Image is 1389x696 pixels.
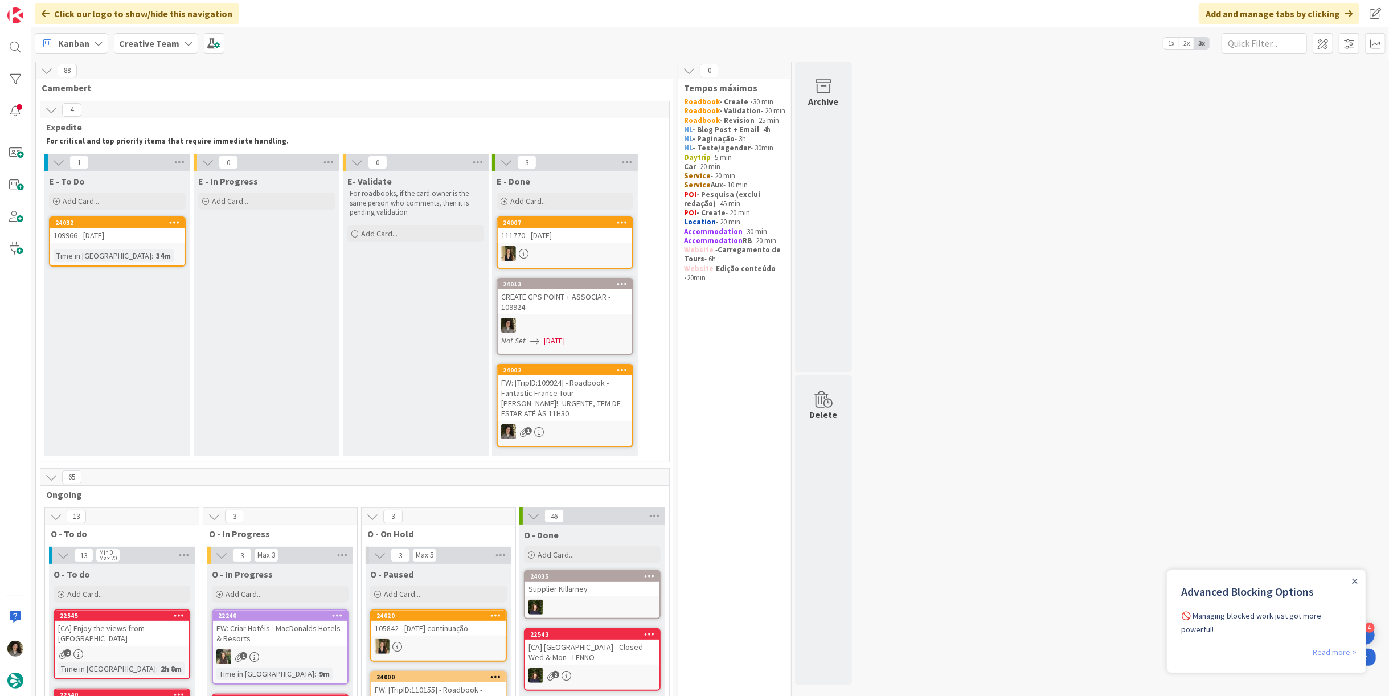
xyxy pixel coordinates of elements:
[498,279,632,289] div: 24013
[544,509,564,523] span: 46
[525,571,659,582] div: 24035
[498,375,632,421] div: FW: [TripID:109924] - Roadbook - Fantastic France Tour — [PERSON_NAME]! -URGENTE, TEM DE ESTAR AT...
[498,289,632,314] div: CREATE GPS POINT + ASSOCIAR - 109924
[684,97,785,107] p: 30 min
[684,134,785,144] p: - 3h
[198,175,258,187] span: E - In Progress
[684,116,719,125] strong: Roadbook
[69,155,89,169] span: 1
[684,106,719,116] strong: Roadbook
[24,2,52,15] span: Support
[684,264,714,273] strong: Website
[49,175,85,187] span: E - To Do
[212,196,248,206] span: Add Card...
[55,219,185,227] div: 24032
[530,631,659,638] div: 22543
[50,218,185,228] div: 24032
[416,552,433,558] div: Max 5
[67,589,104,599] span: Add Card...
[693,134,735,144] strong: - Paginação
[46,121,655,133] span: Expedite
[209,528,343,539] span: O - In Progress
[62,103,81,117] span: 4
[684,97,719,107] strong: Roadbook
[1167,570,1366,673] iframe: UserGuiding Product Updates Slide Out
[55,611,189,621] div: 22545
[213,611,347,646] div: 22240FW: Criar Hotéis - MacDonalds Hotels & Resorts
[391,548,410,562] span: 3
[216,649,231,664] img: IG
[528,600,543,615] img: MC
[684,227,743,236] strong: Accommodation
[156,662,158,675] span: :
[1222,33,1307,54] input: Quick Filter...
[743,236,752,245] strong: RB
[684,190,785,209] p: - 45 min
[218,612,347,620] div: 22240
[1194,38,1210,49] span: 3x
[371,621,506,636] div: 105842 - [DATE] continuação
[50,218,185,243] div: 24032109966 - [DATE]
[530,572,659,580] div: 24035
[226,589,262,599] span: Add Card...
[503,280,632,288] div: 24013
[54,568,90,580] span: O - To do
[62,470,81,484] span: 65
[684,245,785,264] p: - - 6h
[684,171,785,181] p: - 20 min
[498,228,632,243] div: 111770 - [DATE]
[35,3,239,24] div: Click our logo to show/hide this navigation
[684,134,693,144] strong: NL
[376,612,506,620] div: 24020
[552,671,559,678] span: 2
[684,125,693,134] strong: NL
[50,228,185,243] div: 109966 - [DATE]
[60,612,189,620] div: 22545
[510,196,547,206] span: Add Card...
[58,662,156,675] div: Time in [GEOGRAPHIC_DATA]
[693,143,751,153] strong: - Teste/agendar
[498,218,632,228] div: 24007
[684,107,785,116] p: - 20 min
[1199,3,1359,24] div: Add and manage tabs by clicking
[525,600,659,615] div: MC
[525,640,659,665] div: [CA] [GEOGRAPHIC_DATA] - Closed Wed & Mon - LENNO
[693,125,759,134] strong: - Blog Post + Email
[684,180,711,190] strong: Service
[383,510,403,523] span: 3
[158,662,185,675] div: 2h 8m
[719,106,761,116] strong: - Validation
[684,162,785,171] p: - 20 min
[528,668,543,683] img: MC
[7,641,23,657] img: MS
[497,175,530,187] span: E - Done
[216,668,314,680] div: Time in [GEOGRAPHIC_DATA]
[371,611,506,621] div: 24020
[501,318,516,333] img: MS
[501,335,526,346] i: Not Set
[684,245,714,255] strong: Website
[99,550,113,555] div: Min 0
[684,162,696,171] strong: Car
[684,208,696,218] strong: POI
[55,611,189,646] div: 22545[CA] Enjoy the views from [GEOGRAPHIC_DATA]
[67,510,86,523] span: 13
[684,116,785,125] p: - 25 min
[501,424,516,439] img: MS
[696,208,726,218] strong: - Create
[700,64,719,77] span: 0
[684,264,785,283] p: - 20min
[501,246,516,261] img: SP
[809,95,839,108] div: Archive
[684,190,762,208] strong: - Pesquisa (exclui redação)
[684,245,782,264] strong: Carregamento de Tours
[384,589,420,599] span: Add Card...
[684,227,785,236] p: - 30 min
[58,36,89,50] span: Kanban
[213,611,347,621] div: 22240
[42,82,659,93] span: Camembert
[503,219,632,227] div: 24007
